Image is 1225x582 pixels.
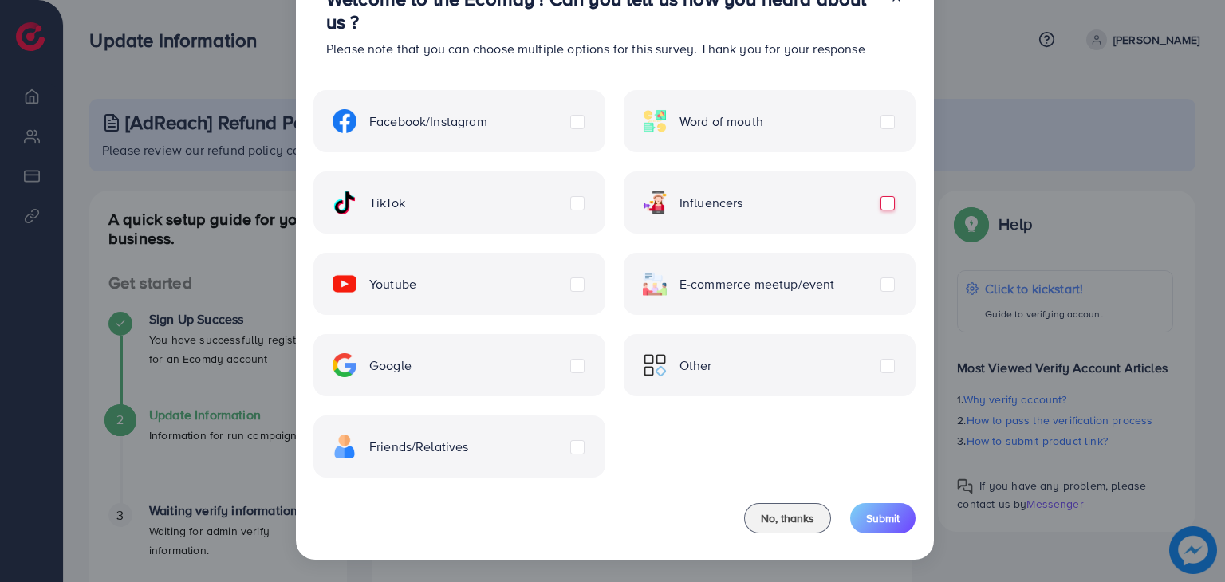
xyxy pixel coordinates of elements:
img: ic-other.99c3e012.svg [643,353,667,377]
span: Google [369,356,412,375]
span: Influencers [679,194,743,212]
button: No, thanks [744,503,831,533]
span: Facebook/Instagram [369,112,487,131]
span: Other [679,356,712,375]
span: TikTok [369,194,405,212]
span: Friends/Relatives [369,438,469,456]
span: No, thanks [761,510,814,526]
span: Youtube [369,275,416,293]
img: ic-word-of-mouth.a439123d.svg [643,109,667,133]
img: ic-google.5bdd9b68.svg [333,353,356,377]
img: ic-facebook.134605ef.svg [333,109,356,133]
img: ic-youtube.715a0ca2.svg [333,272,356,296]
span: Submit [866,510,900,526]
img: ic-tiktok.4b20a09a.svg [333,191,356,214]
span: Word of mouth [679,112,763,131]
button: Submit [850,503,916,533]
span: E-commerce meetup/event [679,275,835,293]
p: Please note that you can choose multiple options for this survey. Thank you for your response [326,39,877,58]
img: ic-influencers.a620ad43.svg [643,191,667,214]
img: ic-ecommerce.d1fa3848.svg [643,272,667,296]
img: ic-freind.8e9a9d08.svg [333,435,356,458]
